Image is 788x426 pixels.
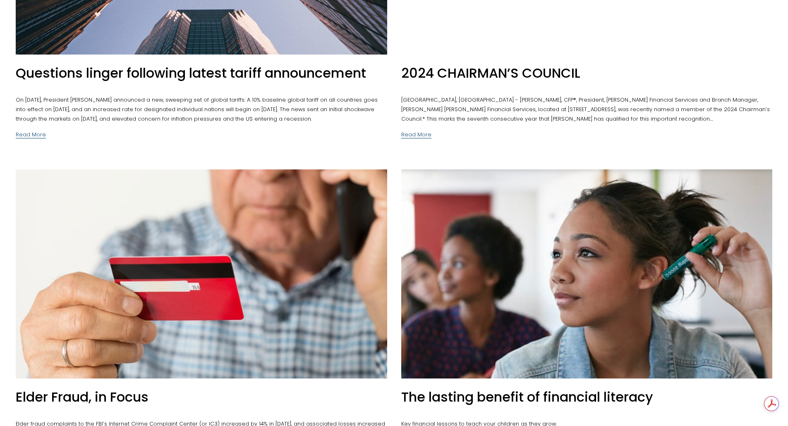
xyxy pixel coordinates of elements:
a: Read More [401,124,431,140]
a: The lasting benefit of financial literacy [401,388,653,406]
a: Read More [16,124,46,140]
img: The lasting benefit of financial literacy [399,168,774,379]
p: [GEOGRAPHIC_DATA], [GEOGRAPHIC_DATA] - [PERSON_NAME], CFP®, President, [PERSON_NAME] Financial Se... [401,95,772,124]
a: Elder Fraud, in Focus [16,388,148,406]
a: Questions linger following latest tariff announcement [16,64,366,82]
img: Elder Fraud, in Focus [14,168,389,379]
a: 2024 CHAIRMAN’S COUNCIL [401,64,580,82]
p: On [DATE], President [PERSON_NAME] announced a new, sweeping set of global tariffs: A 10% baselin... [16,95,387,124]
